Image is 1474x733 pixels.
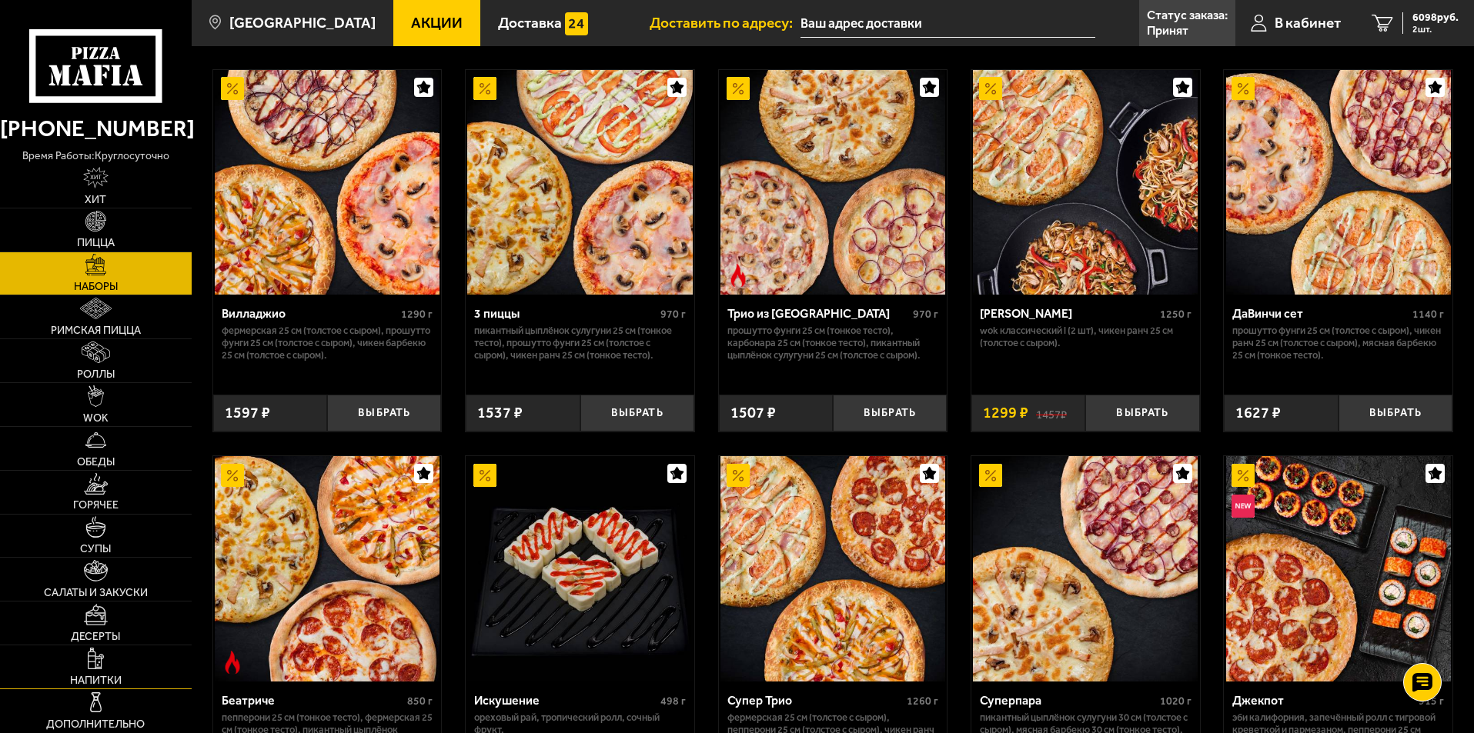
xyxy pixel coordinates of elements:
a: АкционныйДаВинчи сет [1224,70,1452,295]
img: Новинка [1232,495,1255,518]
span: 970 г [660,308,686,321]
img: Вилла Капри [973,70,1198,295]
span: Пицца [77,238,115,248]
p: Пикантный цыплёнок сулугуни 25 см (тонкое тесто), Прошутто Фунги 25 см (толстое с сыром), Чикен Р... [474,325,686,362]
span: 1140 г [1412,308,1444,321]
img: Акционный [221,77,244,100]
button: Выбрать [580,395,694,432]
div: Искушение [474,693,657,708]
img: Акционный [979,77,1002,100]
img: Акционный [727,464,750,487]
a: АкционныйСуперпара [971,456,1200,681]
span: Римская пицца [51,325,141,336]
button: Выбрать [1339,395,1452,432]
span: 6098 руб. [1412,12,1459,23]
span: 1299 ₽ [983,405,1028,421]
p: Прошутто Фунги 25 см (толстое с сыром), Чикен Ранч 25 см (толстое с сыром), Мясная Барбекю 25 см ... [1232,325,1444,362]
span: Санкт-Петербург, проспект Александровской Фермы, 29Ю [801,9,1095,38]
a: Акционный3 пиццы [466,70,694,295]
span: Акции [411,15,463,30]
img: Супер Трио [720,456,945,681]
img: Акционный [221,464,244,487]
span: Дополнительно [46,719,145,730]
span: Доставить по адресу: [650,15,801,30]
span: Салаты и закуски [44,588,148,598]
img: Акционный [1232,77,1255,100]
span: 1290 г [401,308,433,321]
div: Вилладжио [222,306,398,321]
a: АкционныйОстрое блюдоТрио из Рио [719,70,948,295]
img: Акционный [727,77,750,100]
span: 1020 г [1160,695,1192,708]
img: Акционный [473,77,496,100]
a: АкционныйИскушение [466,456,694,681]
div: ДаВинчи сет [1232,306,1409,321]
span: Наборы [74,282,118,292]
div: Джекпот [1232,693,1415,708]
p: Статус заказа: [1147,9,1228,22]
p: Прошутто Фунги 25 см (тонкое тесто), Карбонара 25 см (тонкое тесто), Пикантный цыплёнок сулугуни ... [727,325,939,362]
p: Wok классический L (2 шт), Чикен Ранч 25 см (толстое с сыром). [980,325,1192,349]
p: Фермерская 25 см (толстое с сыром), Прошутто Фунги 25 см (толстое с сыром), Чикен Барбекю 25 см (... [222,325,433,362]
a: АкционныйОстрое блюдоБеатриче [213,456,442,681]
img: Суперпара [973,456,1198,681]
div: Беатриче [222,693,404,708]
img: Искушение [467,456,692,681]
img: 15daf4d41897b9f0e9f617042186c801.svg [565,12,588,35]
span: 1537 ₽ [477,405,523,421]
img: Вилладжио [215,70,440,295]
span: 1260 г [907,695,938,708]
button: Выбрать [833,395,947,432]
span: 498 г [660,695,686,708]
span: 2 шт. [1412,25,1459,34]
span: Роллы [77,369,115,380]
img: ДаВинчи сет [1226,70,1451,295]
span: Обеды [77,457,115,468]
a: АкционныйСупер Трио [719,456,948,681]
a: АкционныйВилла Капри [971,70,1200,295]
a: АкционныйНовинкаДжекпот [1224,456,1452,681]
img: 3 пиццы [467,70,692,295]
div: Супер Трио [727,693,904,708]
div: Суперпара [980,693,1156,708]
span: Горячее [73,500,119,511]
span: 1627 ₽ [1235,405,1281,421]
img: Острое блюдо [221,651,244,674]
a: АкционныйВилладжио [213,70,442,295]
span: Хит [85,195,106,205]
input: Ваш адрес доставки [801,9,1095,38]
span: Напитки [70,675,122,686]
img: Беатриче [215,456,440,681]
img: Акционный [979,464,1002,487]
s: 1457 ₽ [1036,405,1067,421]
img: Трио из Рио [720,70,945,295]
span: 970 г [913,308,938,321]
img: Острое блюдо [727,264,750,287]
span: Супы [80,544,111,555]
button: Выбрать [1085,395,1199,432]
span: 850 г [407,695,433,708]
div: Трио из [GEOGRAPHIC_DATA] [727,306,910,321]
img: Акционный [1232,464,1255,487]
span: [GEOGRAPHIC_DATA] [229,15,376,30]
span: WOK [83,413,109,424]
p: Принят [1147,25,1188,37]
img: Акционный [473,464,496,487]
span: 1250 г [1160,308,1192,321]
span: Доставка [498,15,562,30]
span: 1507 ₽ [730,405,776,421]
img: Джекпот [1226,456,1451,681]
span: 1597 ₽ [225,405,270,421]
div: [PERSON_NAME] [980,306,1156,321]
span: Десерты [71,631,120,642]
span: В кабинет [1275,15,1341,30]
button: Выбрать [327,395,441,432]
div: 3 пиццы [474,306,657,321]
